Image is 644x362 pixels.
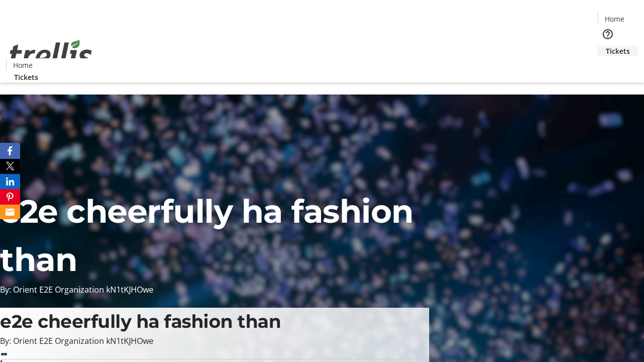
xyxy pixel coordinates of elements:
a: Home [7,60,39,70]
a: Home [598,14,630,24]
span: Home [605,14,624,24]
img: Orient E2E Organization kN1tKJHOwe's Logo [6,29,96,79]
span: Home [13,60,33,70]
a: Tickets [598,46,638,56]
button: Help [598,24,618,44]
span: Tickets [606,46,630,56]
span: Tickets [14,72,38,82]
button: Cart [598,56,618,76]
a: Tickets [6,72,46,82]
